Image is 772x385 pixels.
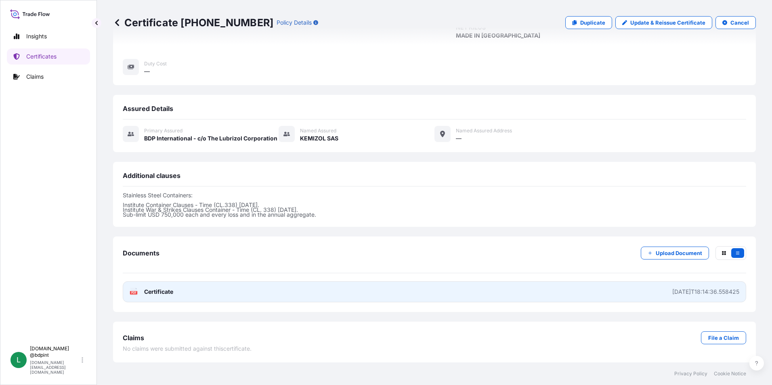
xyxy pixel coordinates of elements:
span: Assured Details [123,105,173,113]
a: Duplicate [565,16,612,29]
p: Certificate [PHONE_NUMBER] [113,16,273,29]
a: Cookie Notice [714,370,746,377]
a: Update & Reissue Certificate [615,16,712,29]
p: Stainless Steel Containers: Institute Container Clauses - Time (CL.338) [DATE]. Institute War & S... [123,193,746,217]
p: Claims [26,73,44,81]
span: Documents [123,249,159,257]
button: Upload Document [641,247,709,259]
span: Named Assured Address [456,128,512,134]
p: Certificates [26,52,57,61]
p: Cancel [730,19,749,27]
div: [DATE]T18:14:36.558425 [672,288,739,296]
a: Insights [7,28,90,44]
span: No claims were submitted against this certificate . [123,345,252,353]
span: Claims [123,334,144,342]
p: Insights [26,32,47,40]
a: File a Claim [701,331,746,344]
button: Cancel [715,16,756,29]
span: — [144,67,150,75]
span: Certificate [144,288,173,296]
span: KEMIZOL SAS [300,134,338,142]
p: Upload Document [656,249,702,257]
p: [DOMAIN_NAME][EMAIL_ADDRESS][DOMAIN_NAME] [30,360,80,375]
a: Certificates [7,48,90,65]
p: Policy Details [277,19,312,27]
text: PDF [131,291,136,294]
span: L [17,356,21,364]
span: — [456,134,462,142]
span: Duty Cost [144,61,167,67]
a: Privacy Policy [674,370,707,377]
p: Duplicate [580,19,605,27]
p: Update & Reissue Certificate [630,19,705,27]
a: PDFCertificate[DATE]T18:14:36.558425 [123,281,746,302]
span: BDP International - c/o The Lubrizol Corporation [144,134,277,142]
span: Additional clauses [123,172,180,180]
a: Claims [7,69,90,85]
span: Primary assured [144,128,183,134]
p: [DOMAIN_NAME] @bdpint [30,345,80,358]
p: File a Claim [708,334,739,342]
span: Named Assured [300,128,336,134]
